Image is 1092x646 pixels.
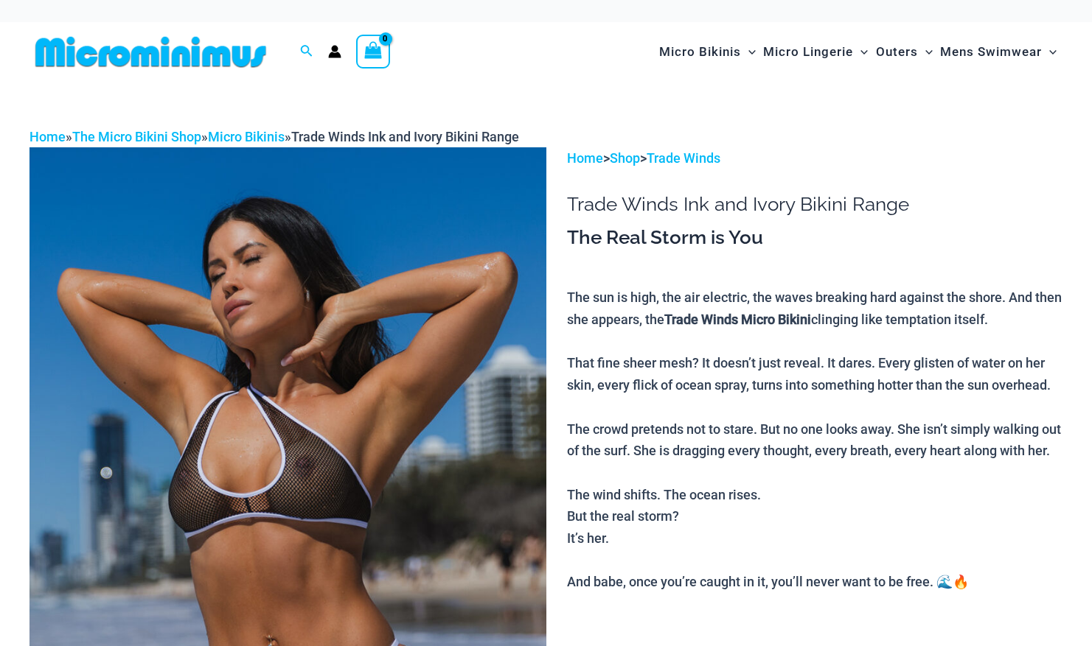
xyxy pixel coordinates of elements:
h3: The Real Storm is You [567,225,1063,250]
span: Outers [876,33,918,71]
a: Home [567,150,603,166]
span: Trade Winds Ink and Ivory Bikini Range [291,129,519,144]
a: Micro BikinisMenu ToggleMenu Toggle [655,29,759,74]
a: Shop [610,150,640,166]
a: View Shopping Cart, empty [356,35,390,69]
a: Account icon link [328,45,341,58]
span: Micro Lingerie [763,33,853,71]
a: OutersMenu ToggleMenu Toggle [872,29,936,74]
a: Home [29,129,66,144]
span: Micro Bikinis [659,33,741,71]
span: » » » [29,129,519,144]
span: Mens Swimwear [940,33,1042,71]
a: Micro LingerieMenu ToggleMenu Toggle [759,29,872,74]
a: The Micro Bikini Shop [72,129,201,144]
span: Menu Toggle [1042,33,1057,71]
b: Trade Winds Micro Bikini [664,312,811,327]
a: Mens SwimwearMenu ToggleMenu Toggle [936,29,1060,74]
nav: Site Navigation [653,27,1063,77]
img: MM SHOP LOGO FLAT [29,35,272,69]
a: Trade Winds [647,150,720,166]
span: Menu Toggle [918,33,933,71]
span: Menu Toggle [741,33,756,71]
p: > > [567,147,1063,169]
span: Menu Toggle [853,33,868,71]
p: The sun is high, the air electric, the waves breaking hard against the shore. And then she appear... [567,287,1063,593]
a: Search icon link [300,43,313,61]
a: Micro Bikinis [208,129,285,144]
h1: Trade Winds Ink and Ivory Bikini Range [567,193,1063,216]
